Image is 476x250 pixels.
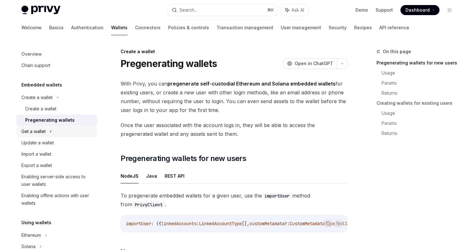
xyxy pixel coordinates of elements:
span: linkedAccounts [161,221,196,226]
div: Enabling offline actions with user wallets [21,192,93,207]
span: Pregenerating wallets for new users [121,153,246,164]
a: Welcome [21,20,42,35]
button: Ask AI [281,4,309,16]
span: LinkedAccountType [199,221,242,226]
code: importUser [262,192,292,199]
div: Import a wallet [21,150,51,158]
a: Update a wallet [16,137,97,148]
button: Search...⌘K [167,4,278,16]
a: Enabling server-side access to user wallets [16,171,97,190]
button: Ask AI [334,219,342,227]
a: Creating wallets for existing users [377,98,460,108]
a: Support [376,7,393,13]
a: API reference [379,20,409,35]
a: Transaction management [217,20,273,35]
a: Recipes [354,20,372,35]
a: Create a wallet [16,103,97,114]
span: importUser [126,221,151,226]
code: PrivyClient [132,201,165,208]
div: Pregenerating wallets [25,116,75,124]
a: Policies & controls [168,20,209,35]
a: Params [382,118,460,128]
span: customMetadata [249,221,285,226]
a: Usage [382,108,460,118]
span: ?: [285,221,290,226]
span: Once the user associated with the account logs in, they will be able to access the pregenerated w... [121,121,348,138]
div: Chain support [21,62,50,69]
span: Open in ChatGPT [295,60,333,67]
img: light logo [21,6,60,14]
a: Overview [16,48,97,60]
span: [], [242,221,249,226]
h5: Embedded wallets [21,81,62,89]
a: Import a wallet [16,148,97,160]
div: Search... [179,6,197,14]
div: Create a wallet [121,48,348,55]
span: On this page [383,48,411,55]
div: Update a wallet [21,139,54,147]
a: Security [329,20,347,35]
div: Create a wallet [21,94,53,101]
button: REST API [165,169,184,183]
a: Returns [382,128,460,138]
div: Overview [21,50,42,58]
span: CustomMetadataType [290,221,335,226]
span: Ask AI [292,7,304,13]
button: Copy the contents from the code block [324,219,332,227]
a: Returns [382,88,460,98]
a: Demo [355,7,368,13]
span: Dashboard [405,7,430,13]
a: Params [382,78,460,88]
a: User management [281,20,321,35]
strong: pregenerate self-custodial Ethereum and Solana embedded wallets [167,81,336,87]
a: Wallets [111,20,127,35]
a: Chain support [16,60,97,71]
a: Dashboard [400,5,439,15]
span: : [196,221,199,226]
span: wallets [337,221,355,226]
div: Export a wallet [21,162,52,169]
button: Toggle dark mode [445,5,455,15]
div: Enabling server-side access to user wallets [21,173,93,188]
a: Pregenerating wallets [16,114,97,126]
div: Create a wallet [25,105,56,113]
button: NodeJS [121,169,139,183]
a: Authentication [71,20,104,35]
span: : ({ [151,221,161,226]
span: With Privy, you can for existing users, or create a new user with other login methods, like an em... [121,79,348,114]
a: Connectors [135,20,161,35]
span: ⌘ K [267,8,274,13]
button: Open in ChatGPT [283,58,337,69]
a: Usage [382,68,460,78]
a: Basics [49,20,64,35]
a: Export a wallet [16,160,97,171]
div: Get a wallet [21,128,46,135]
span: To pregenerate embedded wallets for a given user, use the method from . [121,191,348,209]
a: Pregenerating wallets for new users [377,58,460,68]
h1: Pregenerating wallets [121,58,217,69]
h5: Using wallets [21,219,51,226]
a: Enabling offline actions with user wallets [16,190,97,209]
button: Java [146,169,157,183]
div: Ethereum [21,231,41,239]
